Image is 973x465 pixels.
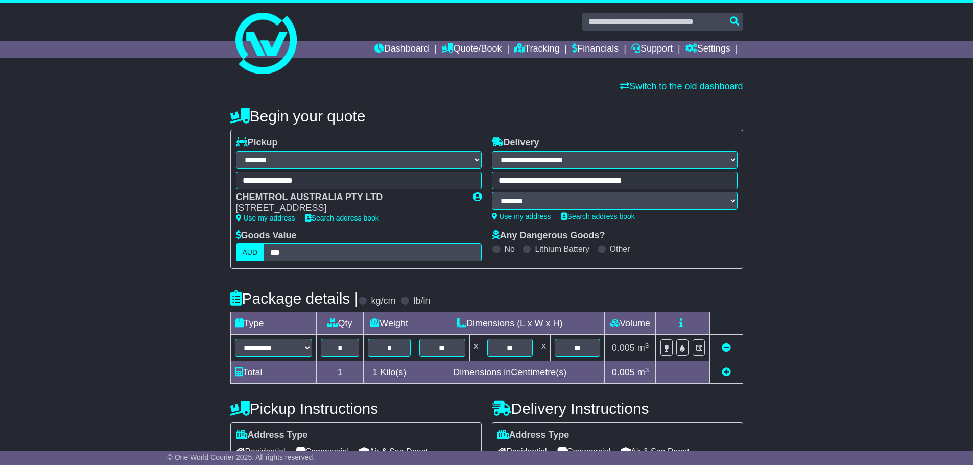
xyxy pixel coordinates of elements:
[605,312,656,335] td: Volume
[168,453,315,461] span: © One World Courier 2025. All rights reserved.
[612,342,635,353] span: 0.005
[316,312,364,335] td: Qty
[236,137,278,149] label: Pickup
[610,244,630,254] label: Other
[230,290,359,307] h4: Package details |
[230,400,482,417] h4: Pickup Instructions
[359,444,428,459] span: Air & Sea Depot
[364,361,415,384] td: Kilo(s)
[364,312,415,335] td: Weight
[685,41,730,58] a: Settings
[497,430,569,441] label: Address Type
[645,366,649,374] sup: 3
[441,41,502,58] a: Quote/Book
[236,430,308,441] label: Address Type
[305,214,379,222] a: Search address book
[230,108,743,125] h4: Begin your quote
[372,367,377,377] span: 1
[374,41,429,58] a: Dashboard
[492,230,605,241] label: Any Dangerous Goods?
[316,361,364,384] td: 1
[505,244,515,254] label: No
[631,41,673,58] a: Support
[637,342,649,353] span: m
[415,361,605,384] td: Dimensions in Centimetre(s)
[296,444,349,459] span: Commercial
[612,367,635,377] span: 0.005
[236,214,295,222] a: Use my address
[371,296,395,307] label: kg/cm
[236,230,297,241] label: Goods Value
[572,41,619,58] a: Financials
[492,137,539,149] label: Delivery
[514,41,559,58] a: Tracking
[637,367,649,377] span: m
[236,192,463,203] div: CHEMTROL AUSTRALIA PTY LTD
[469,335,483,361] td: x
[236,444,286,459] span: Residential
[415,312,605,335] td: Dimensions (L x W x H)
[722,367,731,377] a: Add new item
[492,400,743,417] h4: Delivery Instructions
[621,444,690,459] span: Air & Sea Depot
[722,342,731,353] a: Remove this item
[230,361,316,384] td: Total
[535,244,589,254] label: Lithium Battery
[492,212,551,221] a: Use my address
[236,243,265,261] label: AUD
[645,341,649,349] sup: 3
[537,335,550,361] td: x
[497,444,547,459] span: Residential
[230,312,316,335] td: Type
[236,203,463,214] div: [STREET_ADDRESS]
[561,212,635,221] a: Search address book
[413,296,430,307] label: lb/in
[557,444,610,459] span: Commercial
[620,81,743,91] a: Switch to the old dashboard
